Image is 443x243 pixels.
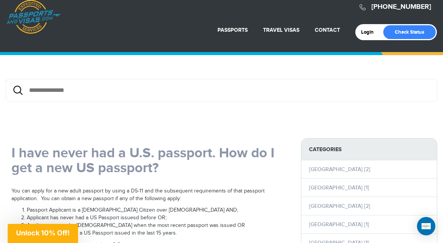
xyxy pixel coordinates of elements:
[16,229,70,237] span: Unlock 10% Off!
[6,79,437,102] div: {/exp:low_search:form}
[27,207,284,214] li: Passport Applicant is a [DEMOGRAPHIC_DATA] Citizen over [DEMOGRAPHIC_DATA] AND;
[371,3,431,11] a: [PHONE_NUMBER]
[11,188,284,203] p: You can apply for a new adult passport by using a DS-11 and the subsequent requirements of that p...
[27,222,284,230] li: Applicant was under [DEMOGRAPHIC_DATA] when the most recent passport was issued OR
[263,27,299,33] a: Travel Visas
[309,221,369,228] a: [GEOGRAPHIC_DATA] [1]
[315,27,340,33] a: Contact
[309,184,369,191] a: [GEOGRAPHIC_DATA] [1]
[27,230,284,237] li: Applicant has not had a US Passport issued in the last 15 years.
[301,139,437,160] strong: Categories
[309,166,370,173] a: [GEOGRAPHIC_DATA] [2]
[8,224,78,243] div: Unlock 10% Off!
[11,146,284,176] h1: I have never had a U.S. passport. How do I get a new US passport?
[309,203,370,209] a: [GEOGRAPHIC_DATA] [2]
[27,214,284,222] li: Applicant has never had a US Passport issuesd before OR;
[361,29,379,35] a: Login
[417,217,435,235] div: Open Intercom Messenger
[217,27,248,33] a: Passports
[383,25,436,39] a: Check Status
